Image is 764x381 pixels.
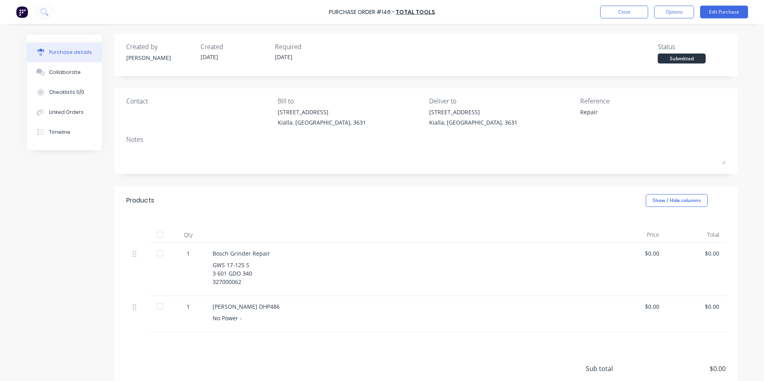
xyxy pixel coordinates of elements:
[27,102,102,122] button: Linked Orders
[396,8,435,16] a: Total Tools
[672,249,719,258] div: $0.00
[126,54,194,62] div: [PERSON_NAME]
[606,227,666,243] div: Price
[666,227,726,243] div: Total
[278,96,423,106] div: Bill to
[612,249,659,258] div: $0.00
[27,122,102,142] button: Timeline
[27,62,102,82] button: Collaborate
[201,42,269,52] div: Created
[658,42,726,52] div: Status
[16,6,28,18] img: Factory
[429,96,575,106] div: Deliver to
[126,96,272,106] div: Contact
[213,302,599,311] div: [PERSON_NAME] DHP486
[654,6,694,18] button: Options
[49,69,81,76] div: Collaborate
[329,8,395,16] div: Purchase Order #146 -
[213,249,599,258] div: Bosch Grinder Repair
[49,109,84,116] div: Linked Orders
[429,108,517,116] div: [STREET_ADDRESS]
[49,49,92,56] div: Purchase details
[170,227,206,243] div: Qty
[612,302,659,311] div: $0.00
[672,302,719,311] div: $0.00
[126,196,154,205] div: Products
[49,129,70,136] div: Timeline
[213,314,599,322] div: No Power -
[580,108,680,126] textarea: Repair
[278,108,366,116] div: [STREET_ADDRESS]
[27,42,102,62] button: Purchase details
[275,42,343,52] div: Required
[600,6,648,18] button: Close
[126,42,194,52] div: Created by
[429,118,517,127] div: Kialla, [GEOGRAPHIC_DATA], 3631
[213,261,599,286] div: GWS 17-125 S 3 601 GDO 340 327000062
[646,364,726,373] span: $0.00
[177,249,200,258] div: 1
[658,54,706,63] div: Submitted
[49,89,84,96] div: Checklists 0/0
[177,302,200,311] div: 1
[126,135,726,144] div: Notes
[586,364,646,373] span: Sub total
[27,82,102,102] button: Checklists 0/0
[278,118,366,127] div: Kialla, [GEOGRAPHIC_DATA], 3631
[700,6,748,18] button: Edit Purchase
[646,194,708,207] button: Show / Hide columns
[580,96,726,106] div: Reference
